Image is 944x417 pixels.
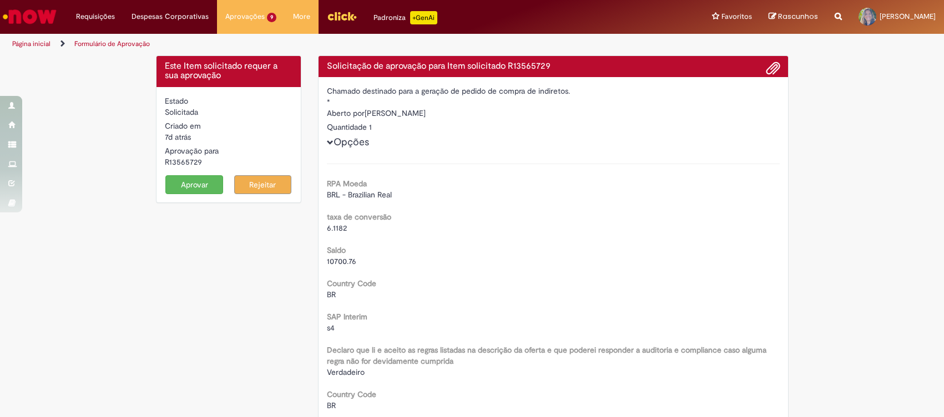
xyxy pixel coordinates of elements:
span: Despesas Corporativas [132,11,209,22]
img: click_logo_yellow_360x200.png [327,8,357,24]
b: SAP Interim [327,312,367,322]
div: Chamado destinado para a geração de pedido de compra de indiretos. [327,85,780,96]
label: Aprovação para [165,145,219,156]
label: Aberto por [327,108,365,119]
h4: Solicitação de aprovação para Item solicitado R13565729 [327,62,780,72]
div: Solicitada [165,106,293,118]
span: Verdadeiro [327,367,365,377]
span: Favoritos [721,11,752,22]
span: Aprovações [225,11,265,22]
span: 7d atrás [165,132,191,142]
b: Declaro que li e aceito as regras listadas na descrição da oferta e que poderei responder a audit... [327,345,766,366]
h4: Este Item solicitado requer a sua aprovação [165,62,293,81]
p: +GenAi [410,11,437,24]
b: RPA Moeda [327,179,367,189]
span: 6.1182 [327,223,347,233]
div: [PERSON_NAME] [327,108,780,121]
b: Country Code [327,278,376,288]
a: Página inicial [12,39,51,48]
button: Aprovar [165,175,223,194]
span: BR [327,400,336,410]
b: Country Code [327,389,376,399]
label: Criado em [165,120,201,131]
span: BRL - Brazilian Real [327,190,392,200]
img: ServiceNow [1,6,58,28]
a: Formulário de Aprovação [74,39,150,48]
time: 25/09/2025 10:24:57 [165,132,191,142]
div: Padroniza [373,11,437,24]
span: Rascunhos [778,11,818,22]
div: Quantidade 1 [327,121,780,133]
div: 25/09/2025 10:24:57 [165,131,293,143]
button: Rejeitar [234,175,292,194]
span: 10700.76 [327,256,356,266]
span: 9 [267,13,276,22]
b: Saldo [327,245,346,255]
span: [PERSON_NAME] [880,12,936,21]
span: s4 [327,323,335,333]
a: Rascunhos [769,12,818,22]
span: Requisições [76,11,115,22]
span: BR [327,289,336,299]
span: More [293,11,310,22]
ul: Trilhas de página [8,34,621,54]
div: R13565729 [165,156,293,167]
label: Estado [165,95,188,106]
b: taxa de conversão [327,212,391,222]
